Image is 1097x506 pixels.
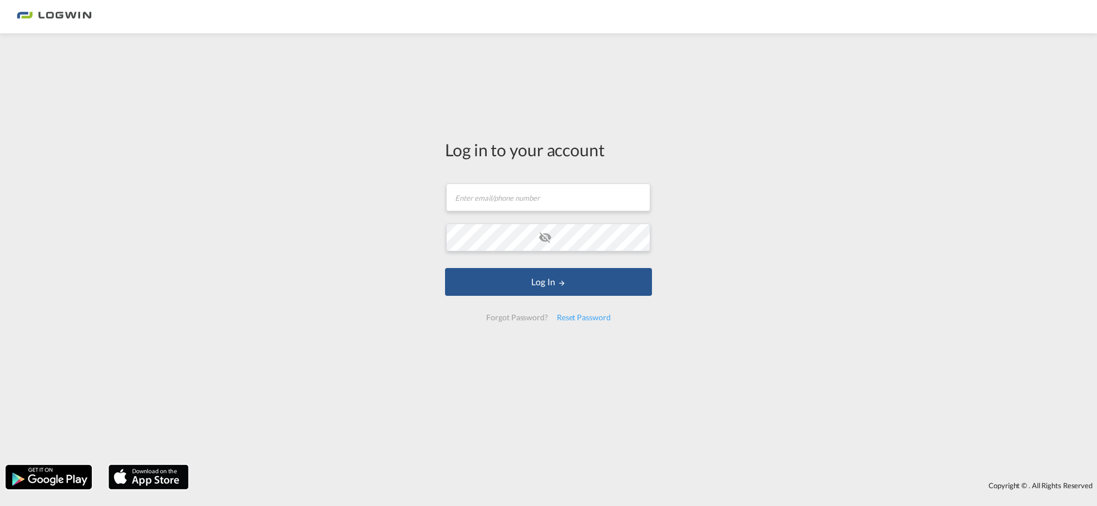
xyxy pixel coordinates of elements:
[4,464,93,490] img: google.png
[194,476,1097,495] div: Copyright © . All Rights Reserved
[17,4,92,29] img: bc73a0e0d8c111efacd525e4c8ad7d32.png
[446,183,650,211] input: Enter email/phone number
[107,464,190,490] img: apple.png
[538,231,552,244] md-icon: icon-eye-off
[445,268,652,296] button: LOGIN
[482,307,552,328] div: Forgot Password?
[445,138,652,161] div: Log in to your account
[552,307,615,328] div: Reset Password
